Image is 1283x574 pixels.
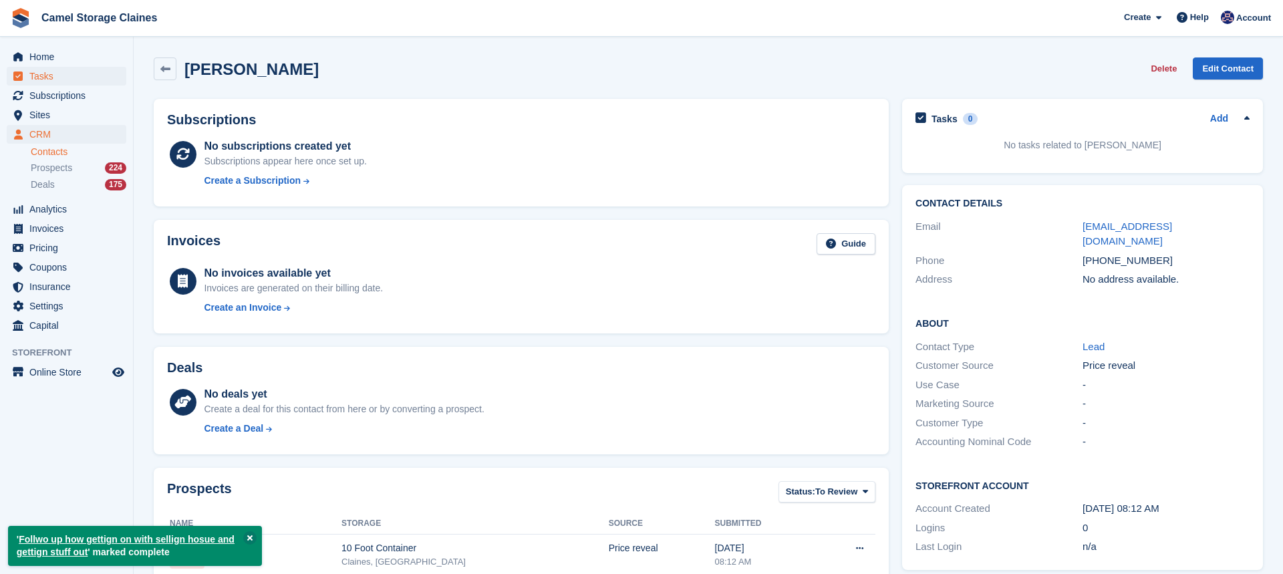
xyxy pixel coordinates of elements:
div: Account Created [915,501,1083,517]
div: 10 Foot Container [341,541,609,555]
a: menu [7,316,126,335]
div: Logins [915,521,1083,536]
h2: Tasks [932,113,958,125]
p: ' ' marked complete [8,526,262,566]
button: Delete [1145,57,1182,80]
span: To Review [815,485,857,498]
div: Customer Type [915,416,1083,431]
div: Accounting Nominal Code [915,434,1083,450]
img: stora-icon-8386f47178a22dfd0bd8f6a31ec36ba5ce8667c1dd55bd0f319d3a0aa187defe.svg [11,8,31,28]
span: Create [1124,11,1151,24]
a: Lead [1083,341,1105,352]
span: Sites [29,106,110,124]
h2: Invoices [167,233,221,255]
h2: Deals [167,360,202,376]
a: menu [7,277,126,296]
a: Create a Subscription [204,174,367,188]
div: n/a [1083,539,1250,555]
div: [PHONE_NUMBER] [1083,253,1250,269]
span: Insurance [29,277,110,296]
a: menu [7,258,126,277]
div: Price reveal [1083,358,1250,374]
div: - [1083,434,1250,450]
span: Status: [786,485,815,498]
a: menu [7,200,126,219]
div: Marketing Source [915,396,1083,412]
div: Subscriptions appear here once set up. [204,154,367,168]
div: Last Login [915,539,1083,555]
th: Source [609,513,715,535]
a: Prospects 224 [31,161,126,175]
span: Deals [31,178,55,191]
div: [DATE] 08:12 AM [1083,501,1250,517]
a: menu [7,363,126,382]
span: Subscriptions [29,86,110,105]
th: Submitted [715,513,815,535]
div: Address [915,272,1083,287]
a: menu [7,219,126,238]
div: Create a Deal [204,422,263,436]
div: No address available. [1083,272,1250,287]
div: Customer Source [915,358,1083,374]
span: Analytics [29,200,110,219]
a: menu [7,125,126,144]
a: Create an Invoice [204,301,383,315]
button: Status: To Review [778,481,875,503]
a: Guide [817,233,875,255]
span: Account [1236,11,1271,25]
div: No invoices available yet [204,265,383,281]
span: Invoices [29,219,110,238]
a: Camel Storage Claines [36,7,162,29]
a: Deals 175 [31,178,126,192]
div: Contact Type [915,339,1083,355]
img: Rod [1221,11,1234,24]
a: Follwo up how gettign on with sellign hosue and gettign stuff out [17,534,235,557]
p: No tasks related to [PERSON_NAME] [915,138,1250,152]
span: Capital [29,316,110,335]
a: menu [7,239,126,257]
span: CRM [29,125,110,144]
a: menu [7,297,126,315]
span: Storefront [12,346,133,360]
span: Prospects [31,162,72,174]
div: Create a Subscription [204,174,301,188]
div: Create a deal for this contact from here or by converting a prospect. [204,402,484,416]
th: Storage [341,513,609,535]
span: Online Store [29,363,110,382]
h2: [PERSON_NAME] [184,60,319,78]
th: Name [167,513,341,535]
div: 224 [105,162,126,174]
h2: Prospects [167,481,232,506]
div: Claines, [GEOGRAPHIC_DATA] [341,555,609,569]
div: 175 [105,179,126,190]
a: Preview store [110,364,126,380]
div: 0 [963,113,978,125]
span: Home [29,47,110,66]
div: Email [915,219,1083,249]
span: Help [1190,11,1209,24]
a: menu [7,67,126,86]
span: Pricing [29,239,110,257]
div: [DATE] [715,541,815,555]
h2: Contact Details [915,198,1250,209]
span: Coupons [29,258,110,277]
a: Edit Contact [1193,57,1263,80]
div: - [1083,416,1250,431]
div: Use Case [915,378,1083,393]
div: Create an Invoice [204,301,281,315]
a: [EMAIL_ADDRESS][DOMAIN_NAME] [1083,221,1172,247]
div: No deals yet [204,386,484,402]
div: Phone [915,253,1083,269]
div: No subscriptions created yet [204,138,367,154]
span: Tasks [29,67,110,86]
div: 08:12 AM [715,555,815,569]
h2: Storefront Account [915,478,1250,492]
div: Price reveal [609,541,715,555]
a: Create a Deal [204,422,484,436]
a: Add [1210,112,1228,127]
a: Contacts [31,146,126,158]
div: - [1083,396,1250,412]
a: menu [7,47,126,66]
h2: Subscriptions [167,112,875,128]
h2: About [915,316,1250,329]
